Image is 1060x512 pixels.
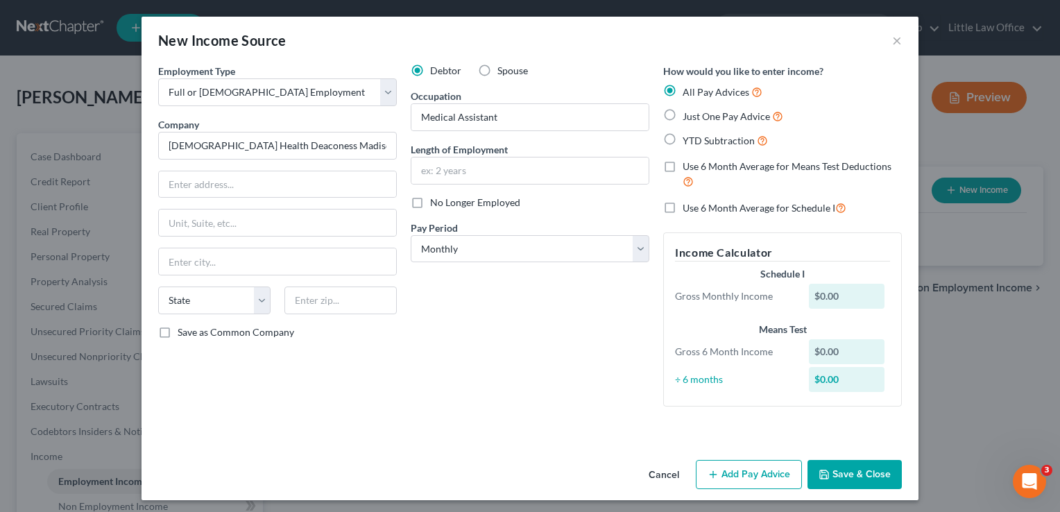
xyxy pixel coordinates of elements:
[411,104,649,130] input: --
[668,373,802,386] div: ÷ 6 months
[178,326,294,338] span: Save as Common Company
[158,31,287,50] div: New Income Source
[411,157,649,184] input: ex: 2 years
[430,196,520,208] span: No Longer Employed
[675,244,890,262] h5: Income Calculator
[809,339,885,364] div: $0.00
[809,284,885,309] div: $0.00
[411,89,461,103] label: Occupation
[807,460,902,489] button: Save & Close
[683,110,770,122] span: Just One Pay Advice
[683,86,749,98] span: All Pay Advices
[809,367,885,392] div: $0.00
[675,323,890,336] div: Means Test
[1041,465,1052,476] span: 3
[158,65,235,77] span: Employment Type
[675,267,890,281] div: Schedule I
[159,171,396,198] input: Enter address...
[668,289,802,303] div: Gross Monthly Income
[696,460,802,489] button: Add Pay Advice
[668,345,802,359] div: Gross 6 Month Income
[892,32,902,49] button: ×
[430,65,461,76] span: Debtor
[159,248,396,275] input: Enter city...
[497,65,528,76] span: Spouse
[638,461,690,489] button: Cancel
[284,287,397,314] input: Enter zip...
[683,202,835,214] span: Use 6 Month Average for Schedule I
[683,135,755,146] span: YTD Subtraction
[683,160,891,172] span: Use 6 Month Average for Means Test Deductions
[1013,465,1046,498] iframe: Intercom live chat
[159,210,396,236] input: Unit, Suite, etc...
[158,132,397,160] input: Search company by name...
[411,222,458,234] span: Pay Period
[663,64,823,78] label: How would you like to enter income?
[158,119,199,130] span: Company
[411,142,508,157] label: Length of Employment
